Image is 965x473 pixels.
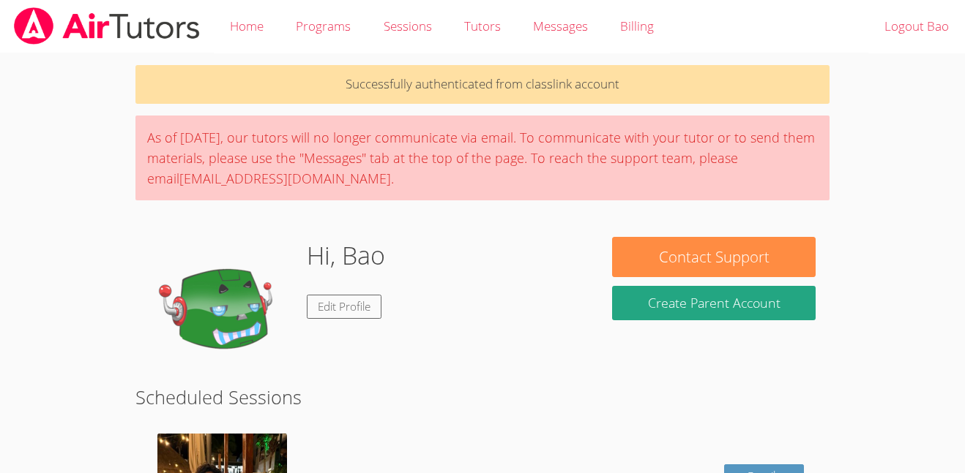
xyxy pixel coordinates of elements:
[12,7,201,45] img: airtutors_banner-c4298cdbf04f3fff15de1276eac7730deb9818008684d7c2e4769d2f7ddbe033.png
[135,383,830,411] h2: Scheduled Sessions
[533,18,588,34] span: Messages
[307,295,381,319] a: Edit Profile
[135,65,830,104] p: Successfully authenticated from classlink account
[307,237,385,274] h1: Hi, Bao
[612,237,816,277] button: Contact Support
[149,237,295,383] img: default.png
[135,116,830,200] div: As of [DATE], our tutors will no longer communicate via email. To communicate with your tutor or ...
[612,286,816,320] button: Create Parent Account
